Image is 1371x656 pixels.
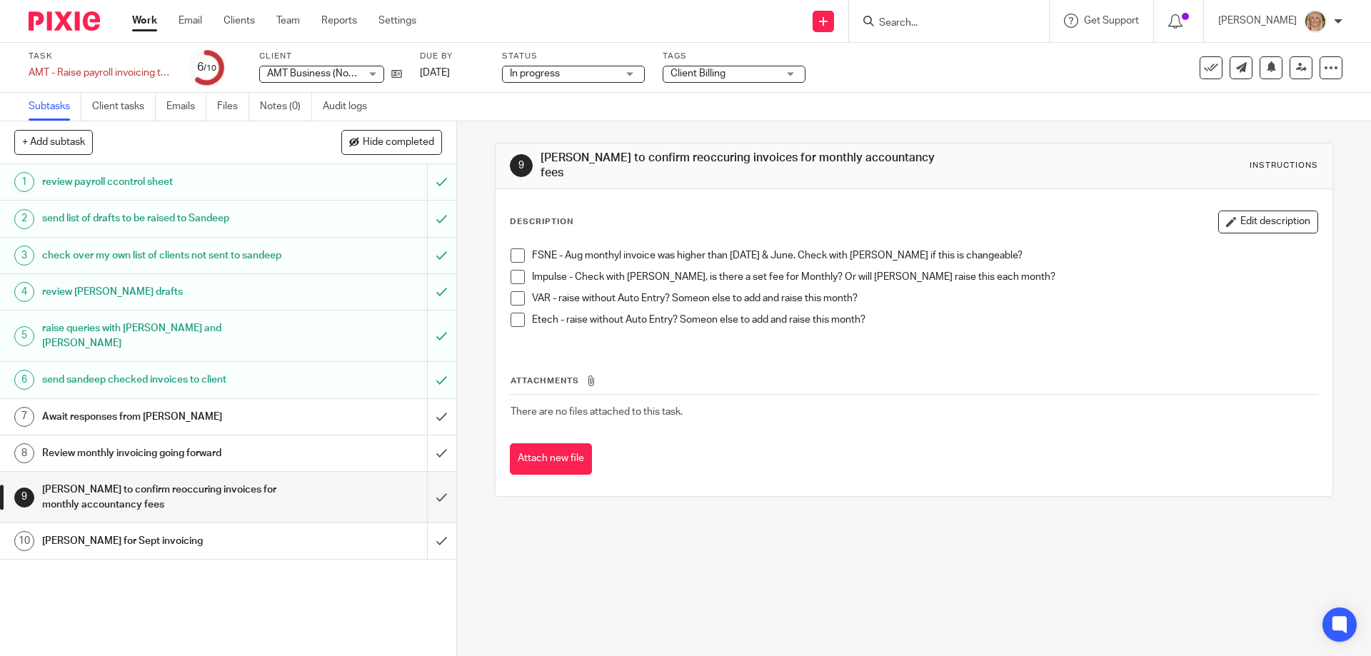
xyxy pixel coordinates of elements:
a: Subtasks [29,93,81,121]
h1: [PERSON_NAME] for Sept invoicing [42,530,289,552]
label: Status [502,51,645,62]
div: 4 [14,282,34,302]
p: Etech - raise without Auto Entry? Someon else to add and raise this month? [532,313,1317,327]
div: 6 [197,59,216,76]
input: Search [878,17,1006,30]
a: Settings [378,14,416,28]
div: AMT - Raise payroll invoicing to clients [29,66,171,80]
a: Audit logs [323,93,378,121]
div: 5 [14,326,34,346]
p: FSNE - Aug monthyl invoice was higher than [DATE] & June. Check with [PERSON_NAME] if this is cha... [532,248,1317,263]
a: Team [276,14,300,28]
p: [PERSON_NAME] [1218,14,1297,28]
label: Tags [663,51,805,62]
div: 10 [14,531,34,551]
div: Instructions [1250,160,1318,171]
small: /10 [204,64,216,72]
p: VAR - raise without Auto Entry? Someon else to add and raise this month? [532,291,1317,306]
div: 1 [14,172,34,192]
div: 3 [14,246,34,266]
span: AMT Business (Northumbria) Limited [267,69,431,79]
a: Clients [224,14,255,28]
span: There are no files attached to this task. [511,407,683,417]
div: 2 [14,209,34,229]
h1: Review monthly invoicing going forward [42,443,289,464]
h1: check over my own list of clients not sent to sandeep [42,245,289,266]
h1: [PERSON_NAME] to confirm reoccuring invoices for monthly accountancy fees [541,151,945,181]
button: Hide completed [341,130,442,154]
span: Hide completed [363,137,434,148]
div: 7 [14,407,34,427]
span: Client Billing [671,69,725,79]
a: Files [217,93,249,121]
a: Work [132,14,157,28]
div: 9 [14,488,34,508]
label: Task [29,51,171,62]
h1: review [PERSON_NAME] drafts [42,281,289,303]
h1: [PERSON_NAME] to confirm reoccuring invoices for monthly accountancy fees [42,479,289,515]
a: Email [179,14,202,28]
div: 9 [510,154,533,177]
span: [DATE] [420,68,450,78]
span: Get Support [1084,16,1139,26]
h1: Await responses from [PERSON_NAME] [42,406,289,428]
p: Description [510,216,573,228]
div: 8 [14,443,34,463]
button: Edit description [1218,211,1318,233]
a: Emails [166,93,206,121]
label: Client [259,51,402,62]
span: In progress [510,69,560,79]
h1: send sandeep checked invoices to client [42,369,289,390]
div: 6 [14,370,34,390]
span: Attachments [511,377,579,385]
a: Notes (0) [260,93,312,121]
img: Pixie [29,11,100,31]
a: Reports [321,14,357,28]
h1: send list of drafts to be raised to Sandeep [42,208,289,229]
label: Due by [420,51,484,62]
h1: review payroll ccontrol sheet [42,171,289,193]
a: Client tasks [92,93,156,121]
button: + Add subtask [14,130,93,154]
img: JW%20photo.JPG [1304,10,1327,33]
button: Attach new file [510,443,592,475]
p: Impulse - Check with [PERSON_NAME], is there a set fee for Monthly? Or will [PERSON_NAME] raise t... [532,270,1317,284]
h1: raise queries with [PERSON_NAME] and [PERSON_NAME] [42,318,289,354]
